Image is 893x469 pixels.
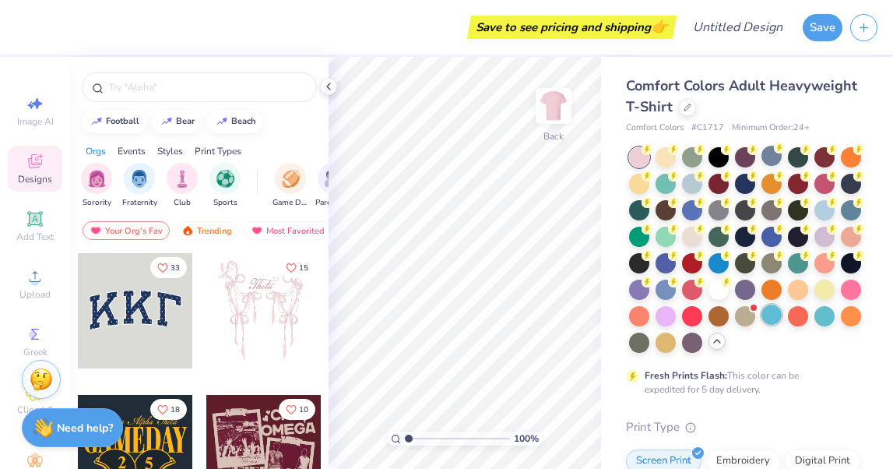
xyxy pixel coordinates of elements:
img: most_fav.gif [90,225,102,236]
button: filter button [122,163,157,209]
div: Events [118,144,146,158]
button: Save [803,14,842,41]
img: trend_line.gif [216,117,228,126]
span: Comfort Colors [626,122,684,135]
button: filter button [315,163,351,209]
img: Club Image [174,170,191,188]
button: filter button [167,163,198,209]
img: Fraternity Image [131,170,148,188]
span: Sorority [83,197,111,209]
img: most_fav.gif [251,225,263,236]
span: Designs [18,173,52,185]
div: Print Type [626,418,862,436]
span: Image AI [17,115,54,128]
span: 18 [171,406,180,414]
div: filter for Club [167,163,198,209]
div: football [106,117,139,125]
button: filter button [209,163,241,209]
img: trend_line.gif [160,117,173,126]
button: football [82,110,146,133]
span: Upload [19,288,51,301]
div: beach [231,117,256,125]
div: Most Favorited [244,221,332,240]
div: Print Types [195,144,241,158]
div: filter for Sorority [81,163,112,209]
span: Greek [23,346,47,358]
span: 33 [171,264,180,272]
span: # C1717 [691,122,724,135]
span: Parent's Weekend [315,197,351,209]
div: Save to see pricing and shipping [471,16,673,39]
div: filter for Sports [209,163,241,209]
span: 100 % [514,432,539,446]
div: This color can be expedited for 5 day delivery. [645,368,836,397]
div: Orgs [86,144,106,158]
button: bear [152,110,202,133]
img: trend_line.gif [90,117,103,126]
div: filter for Parent's Weekend [315,163,351,209]
img: Back [538,90,569,122]
span: Minimum Order: 24 + [732,122,810,135]
button: filter button [81,163,112,209]
img: Parent's Weekend Image [325,170,343,188]
button: filter button [272,163,308,209]
span: Club [174,197,191,209]
div: Styles [157,144,183,158]
button: Like [279,257,315,278]
div: filter for Game Day [272,163,308,209]
input: Untitled Design [680,12,795,43]
button: Like [150,257,187,278]
img: Sorority Image [88,170,106,188]
input: Try "Alpha" [107,79,307,95]
div: Trending [174,221,239,240]
span: Clipart & logos [8,404,62,428]
div: Your Org's Fav [83,221,170,240]
span: Game Day [272,197,308,209]
div: Back [543,129,564,143]
span: Add Text [16,231,54,243]
div: filter for Fraternity [122,163,157,209]
img: Game Day Image [282,170,300,188]
strong: Need help? [57,421,113,436]
span: 15 [299,264,308,272]
span: Sports [213,197,237,209]
span: 👉 [651,17,668,36]
span: Comfort Colors Adult Heavyweight T-Shirt [626,76,857,116]
span: Fraternity [122,197,157,209]
button: Like [150,399,187,420]
strong: Fresh Prints Flash: [645,369,727,382]
img: Sports Image [216,170,234,188]
span: 10 [299,406,308,414]
div: bear [176,117,195,125]
button: Like [279,399,315,420]
button: beach [207,110,263,133]
img: trending.gif [181,225,194,236]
